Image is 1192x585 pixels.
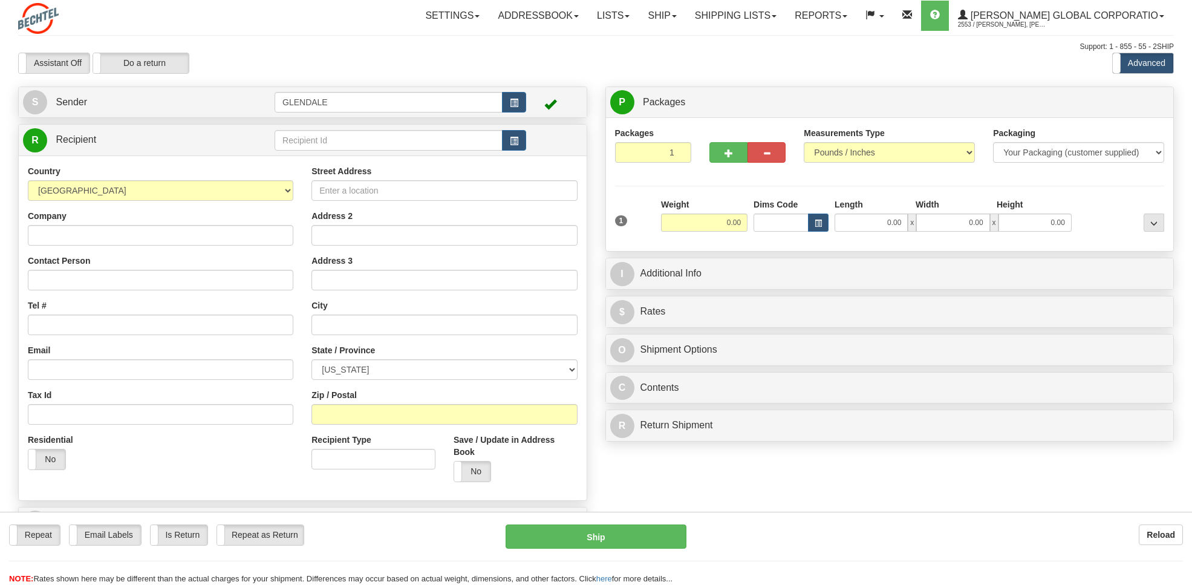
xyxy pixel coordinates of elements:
button: Ship [506,525,686,549]
label: State / Province [311,344,375,356]
button: Reload [1139,525,1183,545]
a: [PERSON_NAME] Global Corporatio 2553 / [PERSON_NAME], [PERSON_NAME] [949,1,1173,31]
label: Do a return [93,53,189,73]
a: $Rates [610,299,1170,324]
input: Enter a location [311,180,577,201]
label: No [454,462,491,481]
span: C [610,376,634,400]
a: R Recipient [23,128,247,152]
span: P [610,90,634,114]
label: Dims Code [754,198,798,211]
span: [PERSON_NAME] Global Corporatio [968,10,1158,21]
b: Reload [1147,530,1175,540]
label: Tel # [28,299,47,312]
span: Packages [643,97,685,107]
a: OShipment Options [610,338,1170,362]
span: S [23,90,47,114]
a: Ship [639,1,685,31]
a: Reports [786,1,856,31]
span: Sender [56,97,87,107]
img: logo2553.jpg [18,3,59,34]
label: Save / Update in Address Book [454,434,578,458]
span: I [610,262,634,286]
label: Address 2 [311,210,353,222]
label: Repeat as Return [217,525,304,544]
label: Company [28,210,67,222]
span: $ [610,300,634,324]
a: IAdditional Info [610,261,1170,286]
label: Zip / Postal [311,389,357,401]
label: No [28,449,65,469]
a: Settings [416,1,489,31]
a: S Sender [23,90,275,115]
a: RReturn Shipment [610,413,1170,438]
a: here [596,574,612,583]
label: Street Address [311,165,371,177]
a: P Packages [610,90,1170,115]
label: Repeat [10,525,60,544]
div: Support: 1 - 855 - 55 - 2SHIP [18,42,1174,52]
label: Contact Person [28,255,90,267]
a: Shipping lists [686,1,786,31]
a: CContents [610,376,1170,400]
label: Measurements Type [804,127,885,139]
label: Assistant Off [19,53,90,73]
label: City [311,299,327,312]
span: R [23,128,47,152]
a: Lists [588,1,639,31]
label: Packaging [993,127,1035,139]
label: Advanced [1113,53,1173,73]
iframe: chat widget [1164,230,1191,354]
label: Tax Id [28,389,51,401]
span: R [610,414,634,438]
input: Sender Id [275,92,503,113]
label: Length [835,198,863,211]
label: Residential [28,434,73,446]
div: ... [1144,214,1164,232]
label: Address 3 [311,255,353,267]
span: O [610,338,634,362]
label: Packages [615,127,654,139]
label: Recipient Type [311,434,371,446]
label: Email Labels [70,525,141,544]
a: @ eAlerts [23,511,582,535]
span: x [908,214,916,232]
span: 2553 / [PERSON_NAME], [PERSON_NAME] [958,19,1049,31]
span: @ [23,511,47,535]
span: Recipient [56,134,96,145]
label: Height [997,198,1023,211]
label: Weight [661,198,689,211]
label: Country [28,165,60,177]
label: Is Return [151,525,208,544]
span: x [990,214,998,232]
span: NOTE: [9,574,33,583]
input: Recipient Id [275,130,503,151]
span: 1 [615,215,628,226]
label: Email [28,344,50,356]
label: Width [916,198,939,211]
a: Addressbook [489,1,588,31]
